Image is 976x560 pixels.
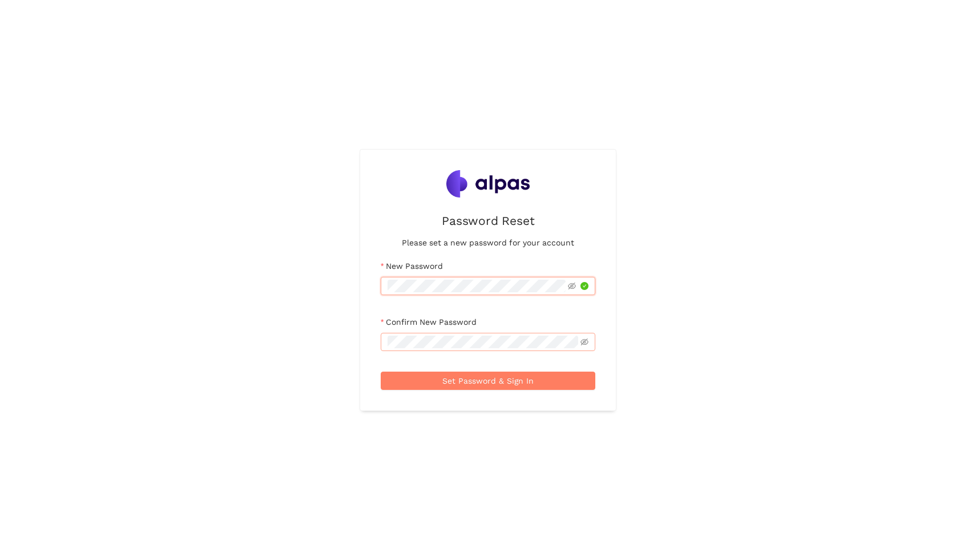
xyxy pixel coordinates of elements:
[442,211,535,230] h2: Password Reset
[580,338,588,346] span: eye-invisible
[381,260,443,272] label: New Password
[402,236,574,249] h4: Please set a new password for your account
[442,374,534,387] span: Set Password & Sign In
[388,280,566,292] input: New Password
[381,372,595,390] button: Set Password & Sign In
[381,316,477,328] label: Confirm New Password
[446,170,530,198] img: Alpas Logo
[388,336,578,348] input: Confirm New Password
[568,282,576,290] span: eye-invisible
